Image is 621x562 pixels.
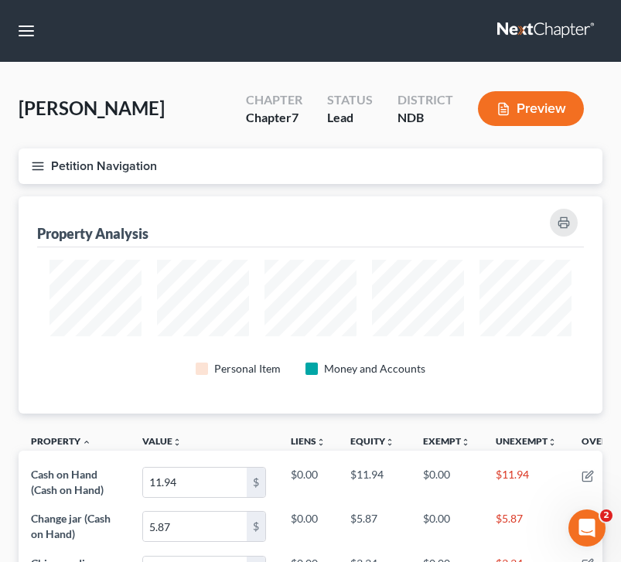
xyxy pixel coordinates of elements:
iframe: Intercom live chat [568,509,606,547]
td: $0.00 [278,505,338,549]
button: Petition Navigation [19,148,602,184]
td: $0.00 [411,505,483,549]
a: Exemptunfold_more [423,435,470,447]
i: unfold_more [548,438,557,447]
a: Property expand_less [31,435,91,447]
i: unfold_more [385,438,394,447]
a: Unexemptunfold_more [496,435,557,447]
div: District [398,91,453,109]
i: expand_less [82,438,91,447]
td: $5.87 [483,505,569,549]
input: 0.00 [143,512,247,541]
td: $0.00 [411,460,483,504]
div: Personal Item [214,361,281,376]
i: unfold_more [172,438,182,447]
div: Lead [327,109,373,127]
div: Chapter [246,109,302,127]
td: $5.87 [338,505,411,549]
i: unfold_more [461,438,470,447]
div: Money and Accounts [324,361,425,376]
div: $ [247,512,265,541]
i: unfold_more [316,438,326,447]
span: 7 [292,110,299,124]
a: Valueunfold_more [142,435,182,447]
div: Property Analysis [37,224,148,243]
a: Equityunfold_more [350,435,394,447]
button: Preview [478,91,584,126]
div: NDB [398,109,453,127]
div: $ [247,468,265,497]
td: $11.94 [483,460,569,504]
td: $11.94 [338,460,411,504]
td: $0.00 [278,460,338,504]
span: Cash on Hand (Cash on Hand) [31,468,104,496]
span: Change jar (Cash on Hand) [31,512,111,540]
a: Liensunfold_more [291,435,326,447]
div: Chapter [246,91,302,109]
span: 2 [600,509,612,522]
input: 0.00 [143,468,247,497]
span: [PERSON_NAME] [19,97,165,119]
div: Status [327,91,373,109]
